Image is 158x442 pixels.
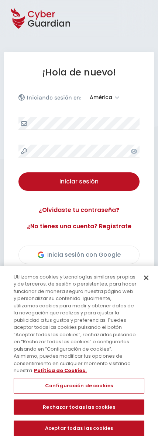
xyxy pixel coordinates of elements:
[18,67,140,78] h1: ¡Hola de nuevo!
[14,399,144,415] button: Rechazar todas las cookies
[27,94,82,101] p: Iniciando sesión en:
[38,250,121,259] div: Inicia sesión con Google
[14,273,137,374] div: Utilizamos cookies y tecnologías similares propias y de terceros, de sesión o persistentes, para ...
[138,270,154,286] button: Cerrar
[14,421,144,436] button: Aceptar todas las cookies
[18,246,140,264] button: Inicia sesión con Google
[14,378,144,394] button: Configuración de cookies
[24,177,134,186] div: Iniciar sesión
[18,222,140,231] a: ¿No tienes una cuenta? Regístrate
[18,206,140,215] a: ¿Olvidaste tu contraseña?
[18,172,140,191] button: Iniciar sesión
[34,367,87,374] a: Más información sobre su privacidad, se abre en una nueva pestaña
